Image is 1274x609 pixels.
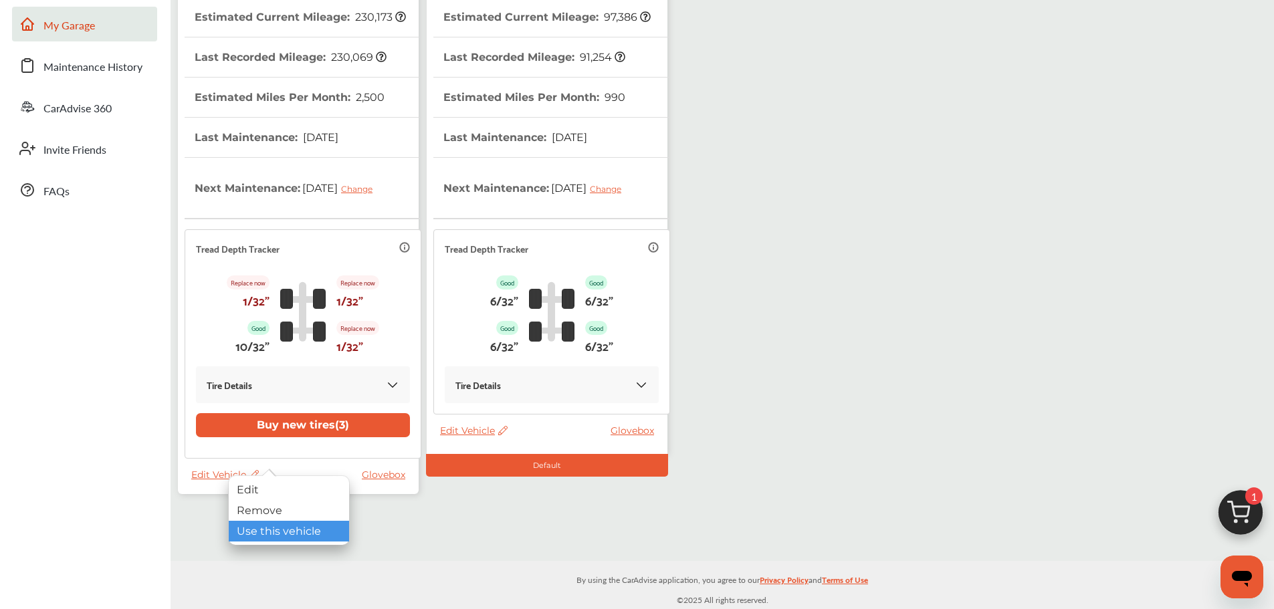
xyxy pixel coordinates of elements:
[43,183,70,201] span: FAQs
[611,424,661,437] a: Glovebox
[229,479,349,500] div: Edit
[301,131,338,144] span: [DATE]
[195,37,387,77] th: Last Recorded Mileage :
[12,7,157,41] a: My Garage
[195,78,385,117] th: Estimated Miles Per Month :
[171,572,1274,586] p: By using the CarAdvise application, you agree to our and
[362,469,412,481] a: Glovebox
[496,321,518,335] p: Good
[443,78,625,117] th: Estimated Miles Per Month :
[578,51,625,64] span: 91,254
[336,275,379,289] p: Replace now
[195,118,338,157] th: Last Maintenance :
[443,118,587,157] th: Last Maintenance :
[426,454,668,477] div: Default
[207,377,252,392] p: Tire Details
[550,131,587,144] span: [DATE]
[603,91,625,104] span: 990
[196,413,410,437] button: Buy new tires(3)
[300,171,383,205] span: [DATE]
[353,11,406,23] span: 230,173
[235,335,270,356] p: 10/32"
[12,90,157,124] a: CarAdvise 360
[585,275,607,289] p: Good
[760,572,809,593] a: Privacy Policy
[443,158,631,218] th: Next Maintenance :
[341,184,379,194] div: Change
[386,378,399,392] img: KOKaJQAAAABJRU5ErkJggg==
[195,158,383,218] th: Next Maintenance :
[243,289,270,310] p: 1/32"
[602,11,651,23] span: 97,386
[445,241,528,256] p: Tread Depth Tracker
[191,469,259,481] span: Edit Vehicle
[455,377,501,392] p: Tire Details
[12,172,157,207] a: FAQs
[354,91,385,104] span: 2,500
[496,275,518,289] p: Good
[280,281,326,342] img: tire_track_logo.b900bcbc.svg
[336,289,363,310] p: 1/32"
[43,59,142,76] span: Maintenance History
[585,321,607,335] p: Good
[227,275,270,289] p: Replace now
[336,321,379,335] p: Replace now
[43,142,106,159] span: Invite Friends
[1208,484,1273,548] img: cart_icon.3d0951e8.svg
[443,37,625,77] th: Last Recorded Mileage :
[43,100,112,118] span: CarAdvise 360
[590,184,628,194] div: Change
[1245,487,1263,505] span: 1
[490,289,518,310] p: 6/32"
[329,51,387,64] span: 230,069
[585,335,613,356] p: 6/32"
[12,131,157,166] a: Invite Friends
[229,521,349,541] div: Use this vehicle
[490,335,518,356] p: 6/32"
[529,281,574,342] img: tire_track_logo.b900bcbc.svg
[229,500,349,521] div: Remove
[440,424,508,437] span: Edit Vehicle
[1220,556,1263,598] iframe: Button to launch messaging window
[822,572,868,593] a: Terms of Use
[585,289,613,310] p: 6/32"
[336,335,363,356] p: 1/32"
[247,321,270,335] p: Good
[549,171,631,205] span: [DATE]
[171,561,1274,609] div: © 2025 All rights reserved.
[635,378,648,392] img: KOKaJQAAAABJRU5ErkJggg==
[12,48,157,83] a: Maintenance History
[196,241,280,256] p: Tread Depth Tracker
[43,17,95,35] span: My Garage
